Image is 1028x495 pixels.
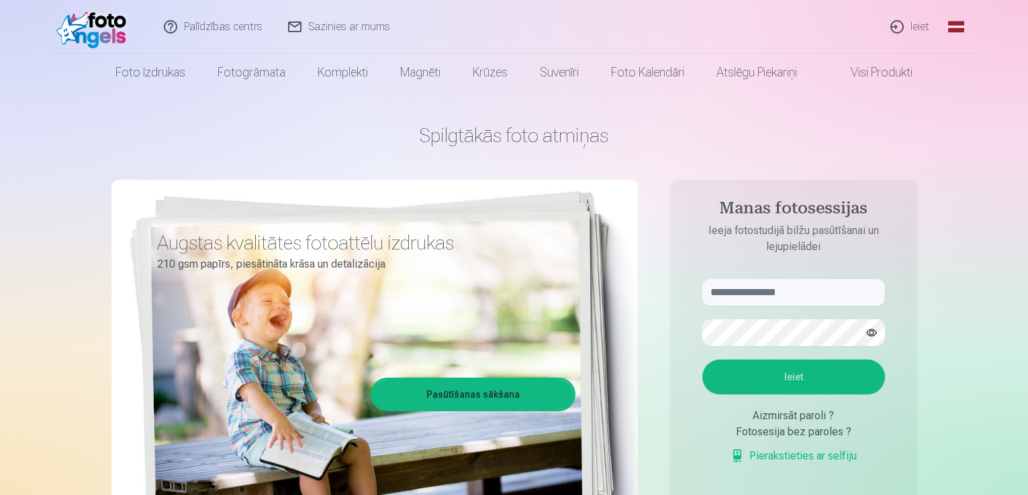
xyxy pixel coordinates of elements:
p: 210 gsm papīrs, piesātināta krāsa un detalizācija [157,255,565,274]
a: Komplekti [301,54,384,91]
a: Foto kalendāri [595,54,700,91]
a: Suvenīri [524,54,595,91]
div: Fotosesija bez paroles ? [702,424,885,440]
a: Atslēgu piekariņi [700,54,813,91]
a: Fotogrāmata [201,54,301,91]
h4: Manas fotosessijas [689,199,898,223]
p: Ieeja fotostudijā bilžu pasūtīšanai un lejupielādei [689,223,898,255]
h3: Augstas kvalitātes fotoattēlu izdrukas [157,231,565,255]
a: Pasūtīšanas sākšana [373,380,573,409]
div: Aizmirsāt paroli ? [702,408,885,424]
a: Foto izdrukas [99,54,201,91]
a: Magnēti [384,54,457,91]
button: Ieiet [702,360,885,394]
h1: Spilgtākās foto atmiņas [111,123,917,148]
a: Krūzes [457,54,524,91]
a: Pierakstieties ar selfiju [731,448,857,464]
img: /fa1 [56,5,134,48]
a: Visi produkti [813,54,929,91]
